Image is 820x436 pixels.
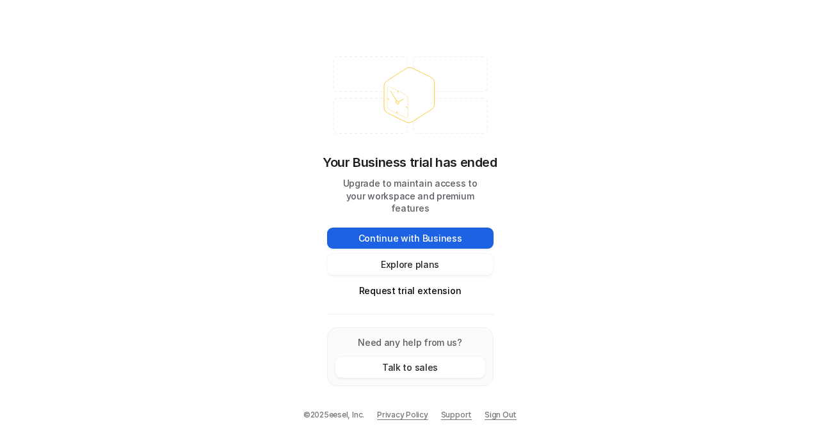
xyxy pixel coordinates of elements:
[377,409,428,421] a: Privacy Policy
[441,409,472,421] span: Support
[335,336,485,349] p: Need any help from us?
[323,153,497,172] p: Your Business trial has ended
[485,409,517,421] a: Sign Out
[327,177,494,215] p: Upgrade to maintain access to your workspace and premium features
[327,228,494,249] button: Continue with Business
[303,409,364,421] p: © 2025 eesel, Inc.
[327,254,494,275] button: Explore plans
[335,357,485,378] button: Talk to sales
[327,280,494,301] button: Request trial extension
